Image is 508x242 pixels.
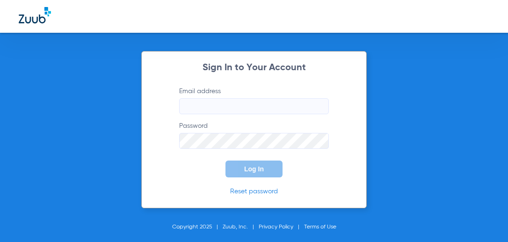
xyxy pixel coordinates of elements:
input: Email address [179,98,329,114]
span: Log In [244,165,264,173]
input: Password [179,133,329,149]
li: Copyright 2025 [172,222,223,232]
a: Terms of Use [304,224,336,230]
a: Privacy Policy [259,224,293,230]
label: Password [179,121,329,149]
button: Log In [225,161,283,177]
img: Zuub Logo [19,7,51,23]
h2: Sign In to Your Account [165,63,343,73]
label: Email address [179,87,329,114]
a: Reset password [230,188,278,195]
li: Zuub, Inc. [223,222,259,232]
